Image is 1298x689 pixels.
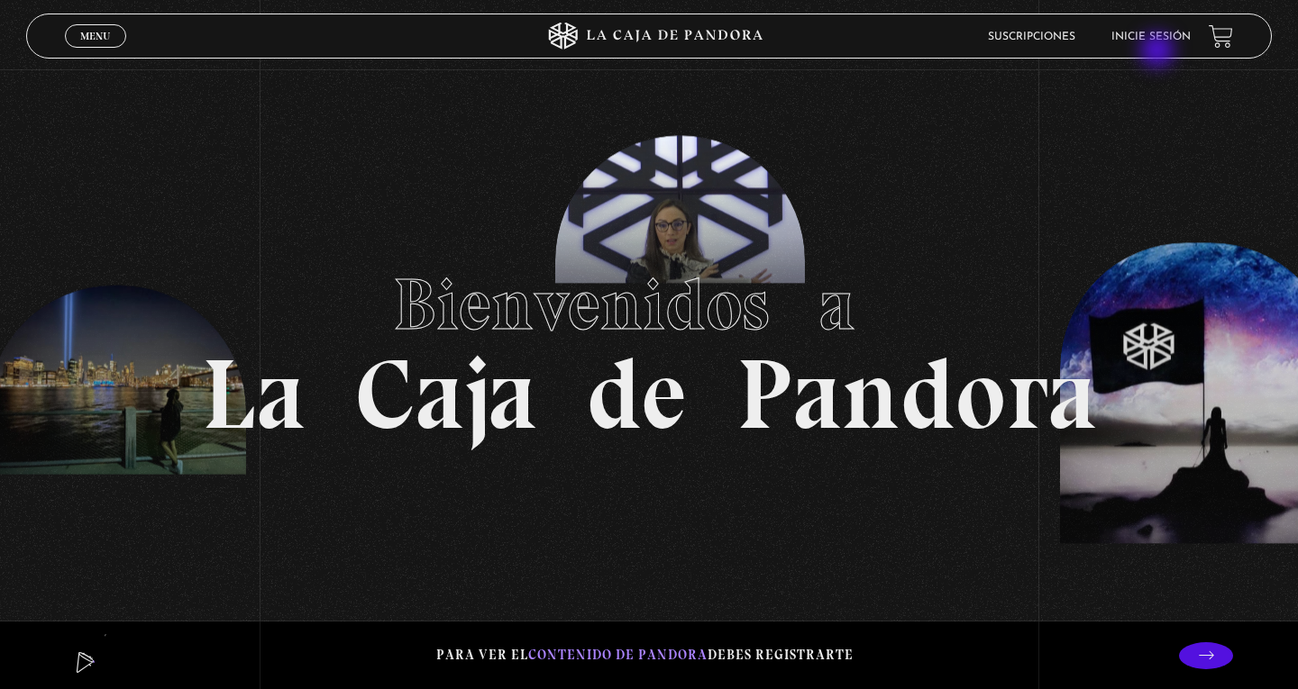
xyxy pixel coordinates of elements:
span: contenido de Pandora [528,647,708,663]
a: View your shopping cart [1209,24,1233,49]
span: Cerrar [75,46,117,59]
span: Bienvenidos a [393,261,905,348]
p: Para ver el debes registrarte [436,643,854,667]
a: Inicie sesión [1111,32,1191,42]
span: Menu [80,31,110,41]
a: Suscripciones [988,32,1075,42]
h1: La Caja de Pandora [202,246,1097,444]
